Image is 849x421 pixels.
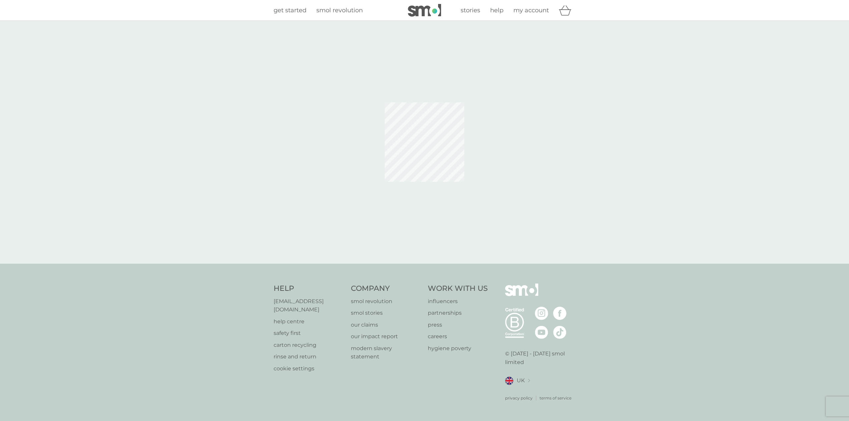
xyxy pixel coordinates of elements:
[461,7,480,14] span: stories
[535,307,548,320] img: visit the smol Instagram page
[274,284,344,294] h4: Help
[505,377,513,385] img: UK flag
[535,326,548,339] img: visit the smol Youtube page
[274,352,344,361] a: rinse and return
[540,395,571,401] a: terms of service
[274,329,344,338] a: safety first
[428,332,488,341] a: careers
[274,341,344,349] a: carton recycling
[428,309,488,317] a: partnerships
[505,395,533,401] a: privacy policy
[559,4,575,17] div: basket
[274,317,344,326] a: help centre
[351,309,422,317] a: smol stories
[513,6,549,15] a: my account
[274,7,306,14] span: get started
[316,7,363,14] span: smol revolution
[274,364,344,373] a: cookie settings
[461,6,480,15] a: stories
[490,7,503,14] span: help
[490,6,503,15] a: help
[505,349,576,366] p: © [DATE] - [DATE] smol limited
[274,6,306,15] a: get started
[553,307,566,320] img: visit the smol Facebook page
[408,4,441,17] img: smol
[316,6,363,15] a: smol revolution
[428,344,488,353] a: hygiene poverty
[517,376,525,385] span: UK
[505,284,538,306] img: smol
[351,284,422,294] h4: Company
[428,321,488,329] a: press
[351,321,422,329] a: our claims
[351,344,422,361] a: modern slavery statement
[513,7,549,14] span: my account
[351,332,422,341] a: our impact report
[428,297,488,306] a: influencers
[553,326,566,339] img: visit the smol Tiktok page
[274,297,344,314] a: [EMAIL_ADDRESS][DOMAIN_NAME]
[428,284,488,294] h4: Work With Us
[528,379,530,383] img: select a new location
[351,297,422,306] a: smol revolution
